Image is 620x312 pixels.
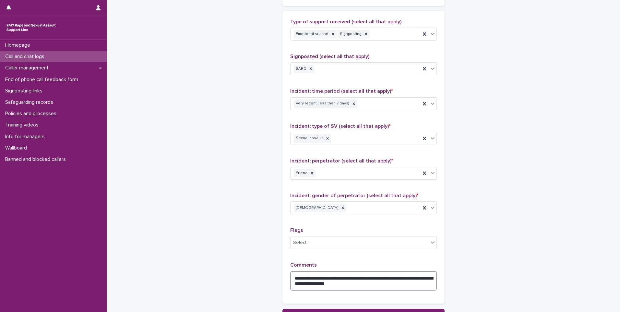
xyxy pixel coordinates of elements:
[3,54,50,60] p: Call and chat logs
[5,21,57,34] img: rhQMoQhaT3yELyF149Cw
[294,169,308,178] div: Friend
[3,111,62,117] p: Policies and processes
[3,122,44,128] p: Training videos
[294,99,350,108] div: Very recent (less than 7 days)
[3,156,71,162] p: Banned and blocked callers
[3,88,48,94] p: Signposting links
[290,124,390,129] span: Incident: type of SV (select all that apply)
[3,77,83,83] p: End of phone call feedback form
[3,42,35,48] p: Homepage
[290,19,401,24] span: Type of support received (select all that apply)
[290,228,303,233] span: Flags
[290,262,317,268] span: Comments
[290,193,418,198] span: Incident: gender of perpetrator (select all that apply)
[293,239,309,246] div: Select...
[294,30,329,39] div: Emotional support
[294,134,324,143] div: Sexual assault
[290,54,369,59] span: Signposted (select all that apply)
[290,89,393,94] span: Incident: time period (select all that apply)
[3,99,58,105] p: Safeguarding records
[290,158,393,163] span: Incident: perpetrator (select all that apply)
[338,30,363,39] div: Signposting
[3,145,32,151] p: Wallboard
[294,65,307,73] div: SARC
[294,204,339,212] div: [DEMOGRAPHIC_DATA]
[3,134,50,140] p: Info for managers
[3,65,54,71] p: Caller management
